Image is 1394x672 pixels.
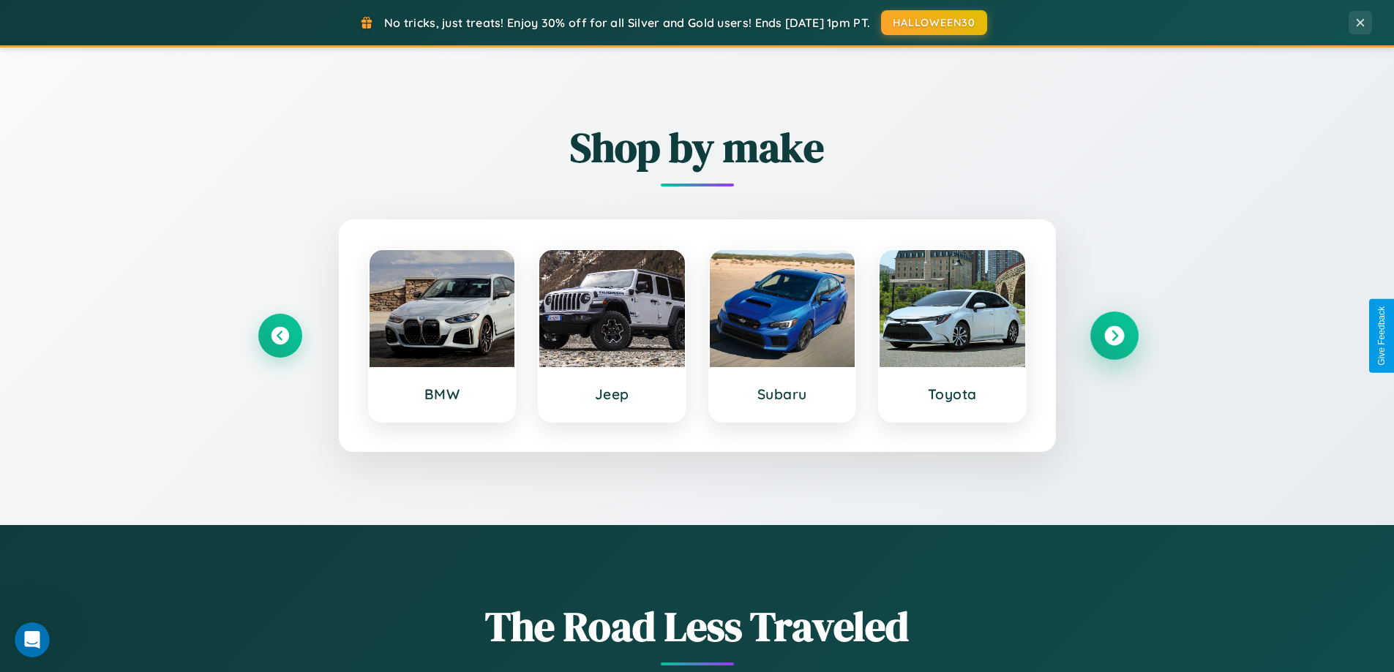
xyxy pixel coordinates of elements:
button: HALLOWEEN30 [881,10,987,35]
iframe: Intercom live chat [15,622,50,657]
h2: Shop by make [258,119,1136,175]
span: No tricks, just treats! Enjoy 30% off for all Silver and Gold users! Ends [DATE] 1pm PT. [384,15,870,30]
h3: Jeep [554,385,670,403]
h3: Subaru [724,385,841,403]
div: Give Feedback [1376,306,1387,366]
h3: Toyota [894,385,1011,403]
h3: BMW [384,385,501,403]
h1: The Road Less Traveled [258,598,1136,654]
